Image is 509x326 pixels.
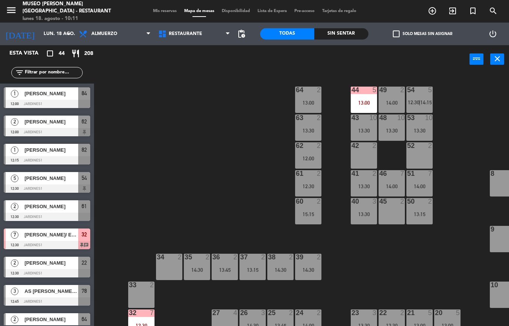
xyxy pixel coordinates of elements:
[184,267,210,273] div: 14:30
[351,212,377,217] div: 13:30
[24,174,78,182] span: [PERSON_NAME]
[59,49,65,58] span: 44
[295,128,321,133] div: 13:30
[317,254,321,260] div: 2
[291,9,318,13] span: Pre-acceso
[406,212,433,217] div: 13:15
[397,114,405,121] div: 10
[317,142,321,149] div: 2
[237,29,246,38] span: pending_actions
[11,231,18,239] span: 7
[45,49,55,58] i: crop_square
[11,175,18,182] span: 5
[472,54,481,63] i: power_input
[24,231,78,239] span: [PERSON_NAME]/ Exploor
[379,128,405,133] div: 13:30
[295,184,321,189] div: 12:30
[267,267,294,273] div: 14:30
[379,309,380,316] div: 22
[82,174,87,183] span: 54
[317,170,321,177] div: 2
[295,100,321,105] div: 13:00
[351,198,352,205] div: 40
[373,309,377,316] div: 3
[84,49,93,58] span: 208
[71,49,80,58] i: restaurant
[24,287,78,295] span: AS [PERSON_NAME] [PERSON_NAME]
[470,53,483,65] button: power_input
[351,128,377,133] div: 13:30
[314,28,368,40] div: Sin sentar
[180,9,218,13] span: Mapa de mesas
[295,156,321,161] div: 12:00
[317,309,321,316] div: 2
[91,31,117,37] span: Almuerzo
[233,254,238,260] div: 2
[351,142,352,149] div: 42
[370,114,377,121] div: 10
[82,286,87,296] span: 78
[351,170,352,177] div: 41
[82,258,87,267] span: 22
[212,254,213,260] div: 36
[489,6,498,15] i: search
[373,170,377,177] div: 2
[233,309,238,316] div: 4
[420,99,432,105] span: 14:15
[24,146,78,154] span: [PERSON_NAME]
[6,5,17,18] button: menu
[24,118,78,126] span: [PERSON_NAME]
[289,309,294,316] div: 2
[318,9,360,13] span: Tarjetas de regalo
[428,309,433,316] div: 5
[428,170,433,177] div: 7
[468,6,477,15] i: turned_in_not
[11,146,18,154] span: 1
[240,254,241,260] div: 37
[24,315,78,323] span: [PERSON_NAME]
[150,309,155,316] div: 7
[488,29,497,38] i: power_settings_new
[4,49,54,58] div: Esta vista
[82,117,87,126] span: 62
[428,6,437,15] i: add_circle_outline
[261,309,266,316] div: 3
[261,254,266,260] div: 2
[24,90,78,97] span: [PERSON_NAME]
[23,15,122,23] div: lunes 18. agosto - 10:11
[351,100,377,105] div: 13:00
[428,142,433,149] div: 2
[239,267,266,273] div: 13:15
[23,0,122,15] div: Museo [PERSON_NAME][GEOGRAPHIC_DATA] - Restaurant
[82,202,87,211] span: 61
[11,203,18,210] span: 2
[15,68,24,77] i: filter_list
[419,99,420,105] span: |
[379,100,405,105] div: 14:00
[149,9,180,13] span: Mis reservas
[351,114,352,121] div: 43
[218,9,254,13] span: Disponibilidad
[317,87,321,93] div: 2
[456,309,461,316] div: 5
[493,54,502,63] i: close
[11,316,18,323] span: 2
[6,5,17,16] i: menu
[351,184,377,189] div: 13:30
[490,53,504,65] button: close
[379,184,405,189] div: 14:00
